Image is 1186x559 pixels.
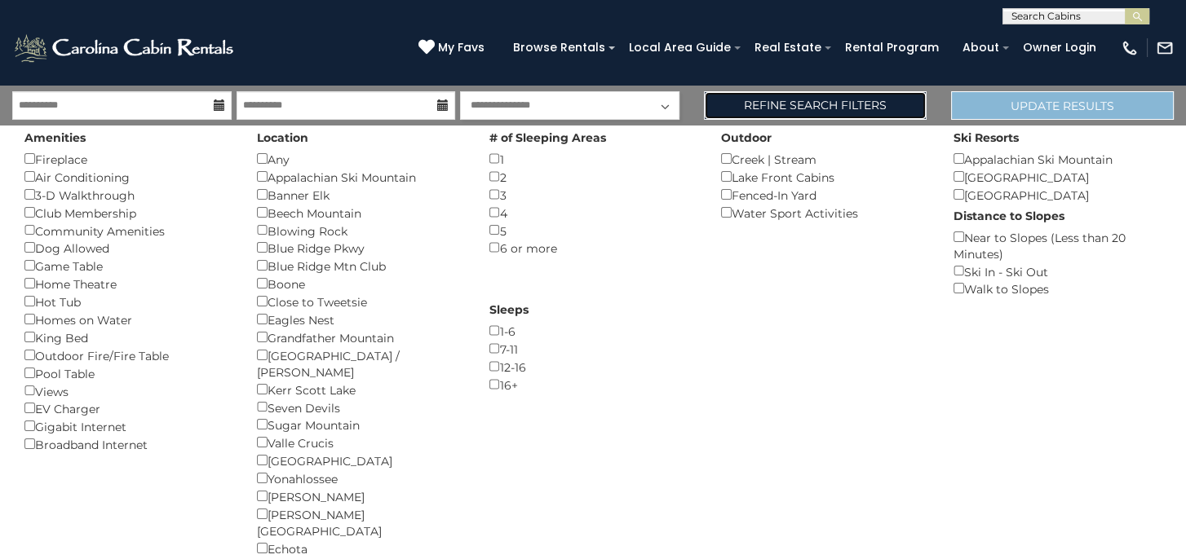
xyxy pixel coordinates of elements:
label: Ski Resorts [954,130,1019,146]
label: Sleeps [489,302,529,318]
div: Appalachian Ski Mountain [954,150,1162,168]
div: [GEOGRAPHIC_DATA] [954,168,1162,186]
a: My Favs [418,39,489,57]
div: Eagles Nest [257,310,465,328]
div: Appalachian Ski Mountain [257,168,465,186]
a: About [954,35,1007,60]
span: My Favs [438,39,485,56]
div: Banner Elk [257,186,465,204]
div: Home Theatre [24,275,232,293]
div: Walk to Slopes [954,279,1162,297]
div: 16+ [489,376,697,394]
img: phone-regular-white.png [1121,39,1139,57]
div: Game Table [24,257,232,275]
div: Any [257,150,465,168]
div: 3-D Walkthrough [24,186,232,204]
div: Seven Devils [257,398,465,416]
div: Dog Allowed [24,239,232,257]
div: 4 [489,204,697,222]
div: Blue Ridge Mtn Club [257,257,465,275]
label: Distance to Slopes [954,208,1064,224]
div: Valle Crucis [257,434,465,451]
div: Sugar Mountain [257,416,465,434]
div: Beech Mountain [257,204,465,222]
div: Pool Table [24,364,232,382]
div: [PERSON_NAME][GEOGRAPHIC_DATA] [257,505,465,539]
div: Views [24,382,232,400]
div: Blue Ridge Pkwy [257,239,465,257]
div: Fireplace [24,150,232,168]
div: [PERSON_NAME] [257,487,465,505]
div: [GEOGRAPHIC_DATA] [257,451,465,469]
div: Blowing Rock [257,222,465,240]
div: [GEOGRAPHIC_DATA] [954,186,1162,204]
div: 1 [489,150,697,168]
div: King Bed [24,328,232,346]
div: Community Amenities [24,222,232,240]
div: Yonahlossee [257,469,465,487]
div: Broadband Internet [24,435,232,453]
div: Gigabit Internet [24,417,232,435]
div: Echota [257,539,465,557]
div: 3 [489,186,697,204]
label: # of Sleeping Areas [489,130,606,146]
div: 6 or more [489,239,697,257]
div: Homes on Water [24,310,232,328]
div: Close to Tweetsie [257,293,465,310]
a: Real Estate [746,35,830,60]
a: Rental Program [837,35,947,60]
div: [GEOGRAPHIC_DATA] / [PERSON_NAME] [257,346,465,381]
div: 12-16 [489,358,697,376]
div: Grandfather Mountain [257,328,465,346]
img: White-1-2.png [12,32,238,64]
label: Location [257,130,308,146]
div: Near to Slopes (Less than 20 Minutes) [954,228,1162,262]
label: Amenities [24,130,86,146]
a: Refine Search Filters [704,91,927,120]
div: Water Sport Activities [721,204,929,222]
div: Fenced-In Yard [721,186,929,204]
div: 5 [489,222,697,240]
div: Club Membership [24,204,232,222]
div: Kerr Scott Lake [257,381,465,398]
div: Creek | Stream [721,150,929,168]
div: Air Conditioning [24,168,232,186]
div: 7-11 [489,340,697,358]
div: 1-6 [489,322,697,340]
a: Owner Login [1015,35,1104,60]
div: Boone [257,275,465,293]
div: 2 [489,168,697,186]
a: Local Area Guide [621,35,739,60]
label: Outdoor [721,130,772,146]
img: mail-regular-white.png [1156,39,1174,57]
div: Ski In - Ski Out [954,262,1162,280]
div: EV Charger [24,399,232,417]
div: Outdoor Fire/Fire Table [24,346,232,364]
div: Hot Tub [24,293,232,310]
button: Update Results [951,91,1174,120]
div: Lake Front Cabins [721,168,929,186]
a: Browse Rentals [505,35,613,60]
